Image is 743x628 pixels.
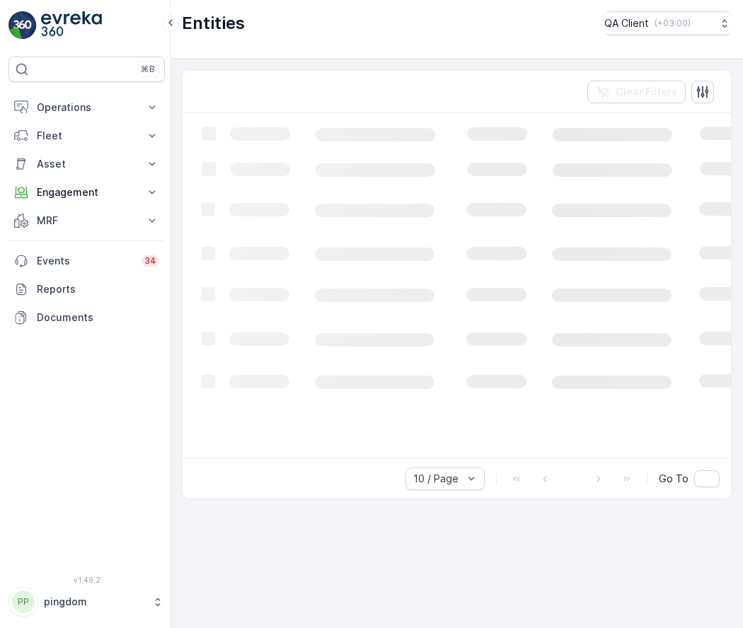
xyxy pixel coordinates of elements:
p: ( +03:00 ) [655,18,691,29]
p: Clear Filters [616,85,677,99]
button: Fleet [8,122,165,150]
p: Asset [37,157,137,171]
button: QA Client(+03:00) [604,11,732,35]
p: Operations [37,100,137,115]
button: Clear Filters [587,81,686,103]
p: 34 [144,255,156,267]
button: Engagement [8,178,165,207]
p: Engagement [37,185,137,199]
p: Fleet [37,129,137,143]
p: MRF [37,214,137,228]
p: Events [37,254,133,268]
img: logo [8,11,37,40]
button: Asset [8,150,165,178]
p: pingdom [44,595,145,609]
p: Reports [37,282,159,296]
a: Documents [8,303,165,332]
a: Events34 [8,247,165,275]
p: Documents [37,310,159,325]
span: Go To [659,472,689,486]
div: PP [12,591,35,613]
button: MRF [8,207,165,235]
button: Operations [8,93,165,122]
img: logo_light-DOdMpM7g.png [41,11,102,40]
span: v 1.49.2 [8,576,165,584]
p: ⌘B [141,64,155,75]
a: Reports [8,275,165,303]
button: PPpingdom [8,587,165,617]
p: Entities [182,12,245,35]
p: QA Client [604,16,649,30]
